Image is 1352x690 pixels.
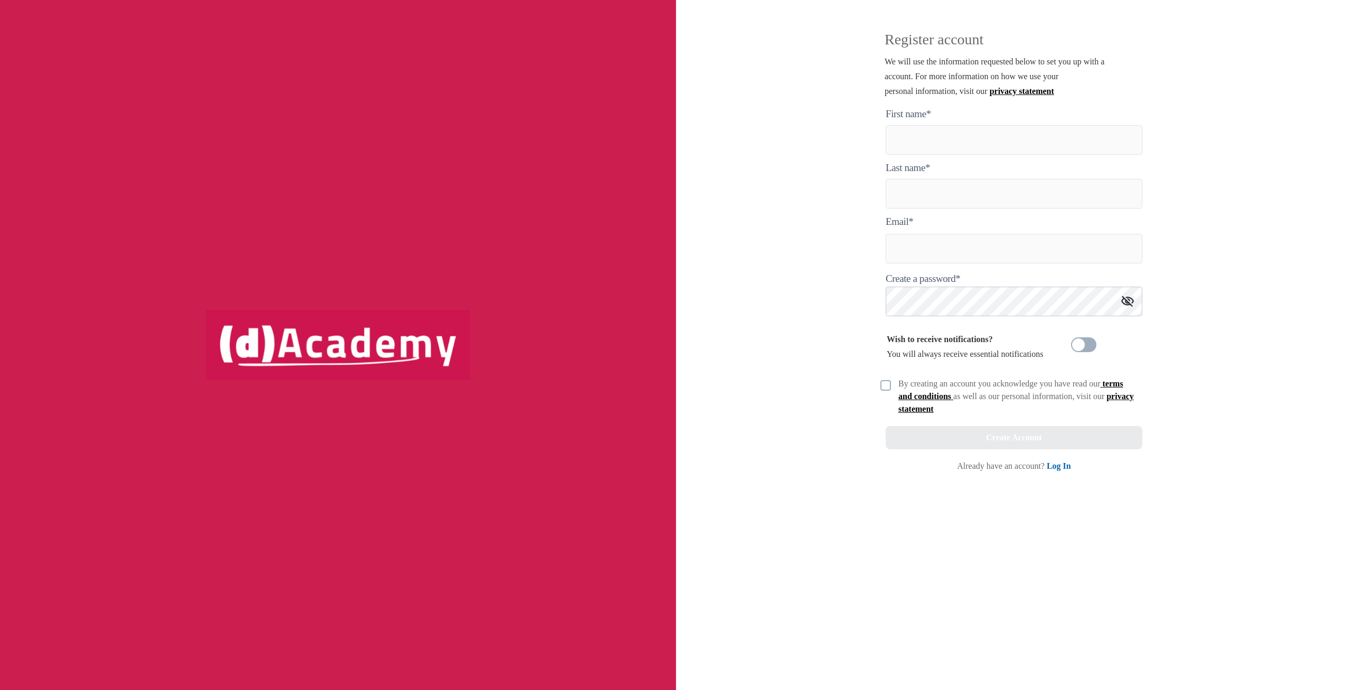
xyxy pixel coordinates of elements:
[885,57,1104,96] span: We will use the information requested below to set you up with a account. For more information on...
[1047,461,1071,470] a: Log In
[898,379,1123,401] a: terms and conditions
[880,380,891,391] img: unCheck
[898,377,1136,415] div: By creating an account you acknowledge you have read our as well as our personal information, vis...
[886,426,1142,449] button: Create Account
[990,87,1054,96] a: privacy statement
[887,332,1044,362] div: You will always receive essential notifications
[1121,296,1134,307] img: icon
[957,460,1071,472] div: Already have an account?
[898,392,1134,413] a: privacy statement
[887,335,993,344] b: Wish to receive notifications?
[206,310,470,380] img: logo
[885,33,1149,54] p: Register account
[986,430,1042,445] div: Create Account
